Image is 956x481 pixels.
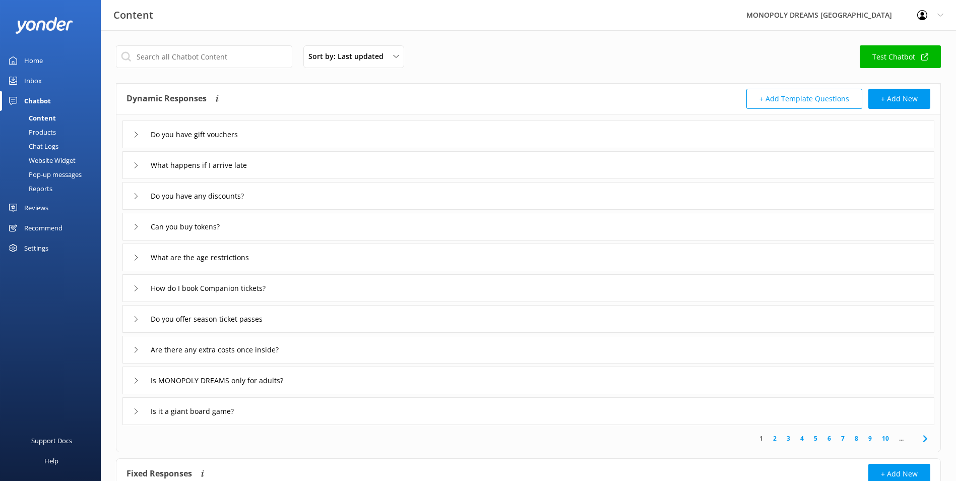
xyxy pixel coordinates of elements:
[795,434,809,443] a: 4
[868,89,930,109] button: + Add New
[877,434,894,443] a: 10
[113,7,153,23] h3: Content
[6,139,101,153] a: Chat Logs
[6,125,101,139] a: Products
[24,238,48,258] div: Settings
[6,139,58,153] div: Chat Logs
[126,89,207,109] h4: Dynamic Responses
[6,167,82,182] div: Pop-up messages
[116,45,292,68] input: Search all Chatbot Content
[863,434,877,443] a: 9
[308,51,390,62] span: Sort by: Last updated
[836,434,850,443] a: 7
[24,198,48,218] div: Reviews
[6,167,101,182] a: Pop-up messages
[6,125,56,139] div: Products
[24,50,43,71] div: Home
[15,17,73,34] img: yonder-white-logo.png
[822,434,836,443] a: 6
[6,153,76,167] div: Website Widget
[6,111,56,125] div: Content
[894,434,909,443] span: ...
[850,434,863,443] a: 8
[24,91,51,111] div: Chatbot
[6,182,101,196] a: Reports
[44,451,58,471] div: Help
[6,182,52,196] div: Reports
[24,71,42,91] div: Inbox
[6,111,101,125] a: Content
[860,45,941,68] a: Test Chatbot
[754,434,768,443] a: 1
[24,218,62,238] div: Recommend
[6,153,101,167] a: Website Widget
[782,434,795,443] a: 3
[809,434,822,443] a: 5
[768,434,782,443] a: 2
[31,431,72,451] div: Support Docs
[746,89,862,109] button: + Add Template Questions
